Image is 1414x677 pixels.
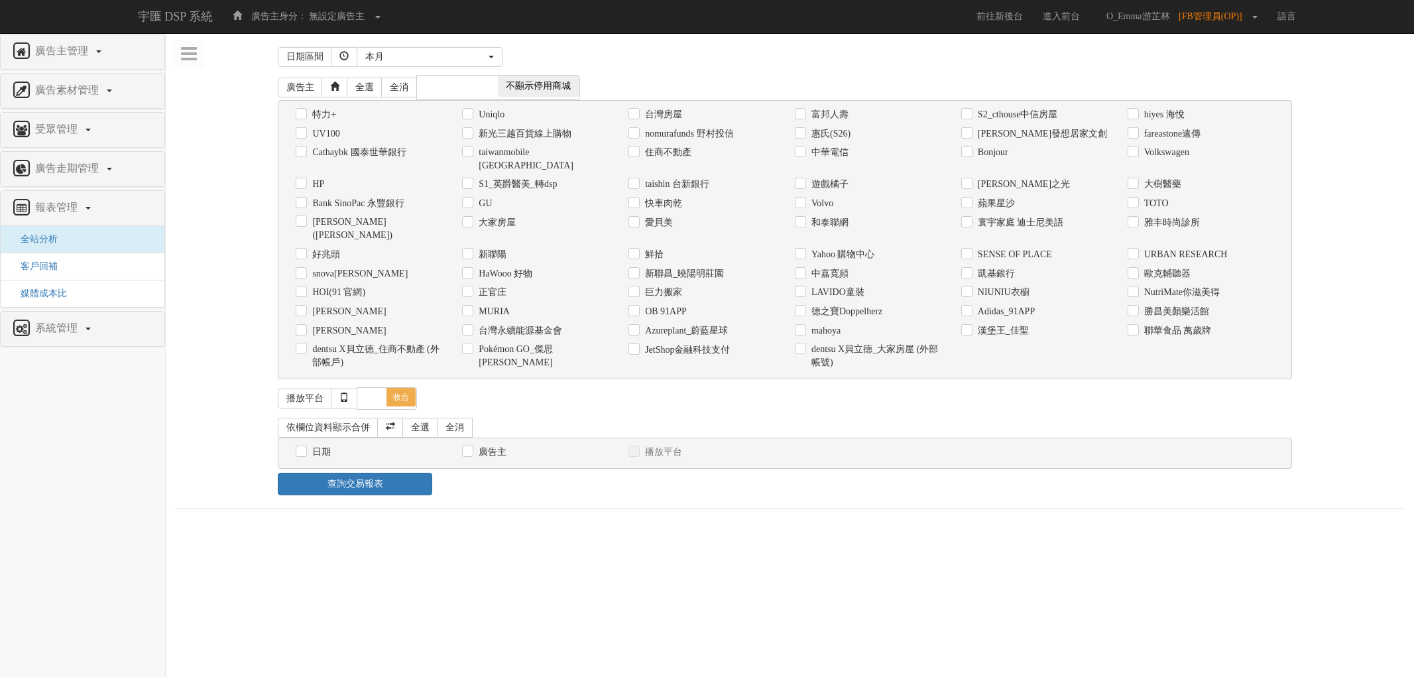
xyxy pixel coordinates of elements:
[309,248,340,261] label: 好兆頭
[475,343,609,369] label: Pokémon GO_傑思[PERSON_NAME]
[11,234,58,244] a: 全站分析
[808,127,851,141] label: 惠氏(S26)
[32,84,105,95] span: 廣告素材管理
[642,305,687,318] label: OB 91APP
[475,267,532,280] label: HaWooo 好物
[475,216,516,229] label: 大家房屋
[808,216,849,229] label: 和泰聯網
[32,202,84,213] span: 報表管理
[309,11,365,21] span: 無設定廣告主
[642,324,728,338] label: Azureplant_蔚藍星球
[309,446,331,459] label: 日期
[974,248,1052,261] label: SENSE ОF PLACE
[1141,146,1189,159] label: Volkswagen
[11,80,154,101] a: 廣告素材管理
[381,78,417,97] a: 全消
[475,446,506,459] label: 廣告主
[1141,305,1209,318] label: 勝昌美顏樂活館
[1100,11,1177,21] span: O_Emma游芷林
[475,146,609,172] label: taiwanmobile [GEOGRAPHIC_DATA]
[1141,127,1201,141] label: fareastone遠傳
[402,418,438,438] a: 全選
[1179,11,1249,21] span: [FB管理員(OP)]
[642,267,724,280] label: 新聯昌_曉陽明莊園
[278,473,432,495] a: 查詢交易報表
[808,248,874,261] label: Yahoo 購物中心
[309,343,442,369] label: dentsu X貝立德_住商不動產 (外部帳戶)
[974,108,1058,121] label: S2_cthouse中信房屋
[475,305,510,318] label: MURIA
[642,127,733,141] label: nomurafunds 野村投信
[309,178,324,191] label: HP
[437,418,473,438] a: 全消
[974,324,1029,338] label: 漢堡王_佳聖
[808,108,849,121] label: 富邦人壽
[475,324,562,338] label: 台灣永續能源基金會
[309,127,339,141] label: UV100
[11,158,154,180] a: 廣告走期管理
[309,324,386,338] label: [PERSON_NAME]
[974,267,1015,280] label: 凱基銀行
[642,446,682,459] label: 播放平台
[642,343,730,357] label: JetShop金融科技支付
[386,388,416,406] span: 收合
[11,318,154,339] a: 系統管理
[309,305,386,318] label: [PERSON_NAME]
[357,47,502,67] button: 本月
[498,76,579,97] span: 不顯示停用商城
[1141,267,1191,280] label: 歐克輔聽器
[365,50,486,64] div: 本月
[1141,178,1181,191] label: 大樹醫藥
[32,322,84,334] span: 系統管理
[808,178,849,191] label: 遊戲橘子
[974,127,1107,141] label: [PERSON_NAME]發想居家文創
[974,286,1030,299] label: NIUNIU衣櫥
[11,41,154,62] a: 廣告主管理
[309,286,365,299] label: HOI(91 官網)
[808,197,833,210] label: Volvo
[11,119,154,141] a: 受眾管理
[642,216,673,229] label: 愛貝美
[347,78,383,97] a: 全選
[11,288,67,298] a: 媒體成本比
[309,146,406,159] label: Cathaybk 國泰世華銀行
[974,178,1070,191] label: [PERSON_NAME]之光
[642,248,664,261] label: 鮮拾
[974,146,1008,159] label: Bonjour
[808,343,941,369] label: dentsu X貝立德_大家房屋 (外部帳號)
[808,286,864,299] label: LAVIDO童裝
[309,215,442,242] label: [PERSON_NAME]([PERSON_NAME])
[642,108,682,121] label: 台灣房屋
[974,305,1035,318] label: Adidas_91APP
[32,123,84,135] span: 受眾管理
[475,178,557,191] label: S1_英爵醫美_轉dsp
[1141,286,1220,299] label: NutriMate你滋美得
[642,286,682,299] label: 巨力搬家
[642,146,691,159] label: 住商不動產
[475,286,506,299] label: 正官庄
[475,197,492,210] label: GU
[475,127,571,141] label: 新光三越百貨線上購物
[808,146,849,159] label: 中華電信
[1141,248,1228,261] label: URBAN RESEARCH
[32,162,105,174] span: 廣告走期管理
[32,45,95,56] span: 廣告主管理
[309,108,336,121] label: 特力+
[475,248,506,261] label: 新聯陽
[309,267,408,280] label: snova[PERSON_NAME]
[808,267,849,280] label: 中嘉寬頻
[642,197,682,210] label: 快車肉乾
[475,108,504,121] label: Uniqlo
[11,261,58,271] a: 客戶回補
[808,324,841,338] label: mahoya
[974,216,1064,229] label: 寰宇家庭 迪士尼美語
[11,198,154,219] a: 報表管理
[1141,324,1212,338] label: 聯華食品 萬歲牌
[974,197,1015,210] label: 蘋果星沙
[1141,108,1185,121] label: hiyes 海悅
[1141,216,1200,229] label: 雅丰時尚診所
[309,197,404,210] label: Bank SinoPac 永豐銀行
